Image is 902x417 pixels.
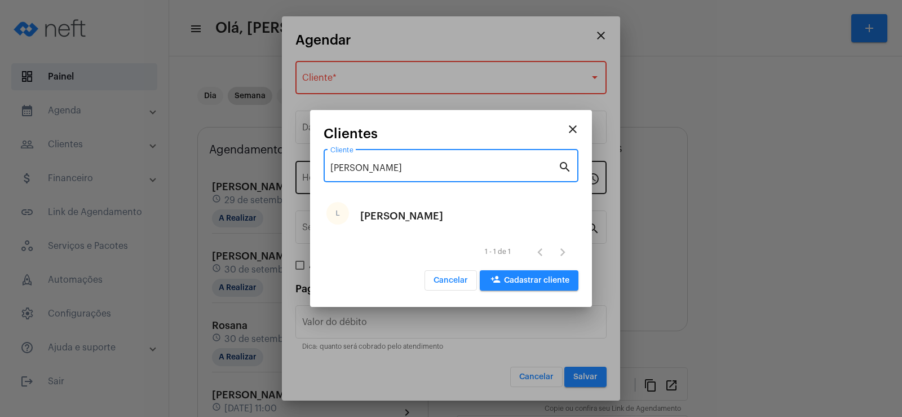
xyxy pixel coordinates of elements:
[489,274,502,288] mat-icon: person_add
[566,122,580,136] mat-icon: close
[558,160,572,173] mat-icon: search
[551,240,574,263] button: Próxima página
[330,163,558,173] input: Pesquisar cliente
[485,248,511,256] div: 1 - 1 de 1
[326,202,349,225] div: L
[360,199,443,233] div: [PERSON_NAME]
[425,270,477,291] button: Cancelar
[480,270,578,291] button: Cadastrar cliente
[324,126,378,141] span: Clientes
[434,276,468,284] span: Cancelar
[489,276,569,284] span: Cadastrar cliente
[529,240,551,263] button: Página anterior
